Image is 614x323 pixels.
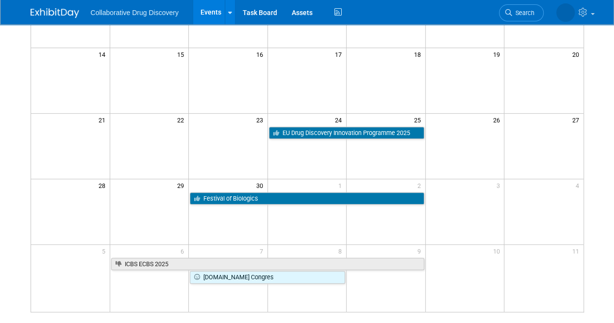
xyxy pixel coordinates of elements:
[98,48,110,60] span: 14
[255,114,267,126] span: 23
[259,245,267,257] span: 7
[571,245,583,257] span: 11
[337,179,346,191] span: 1
[269,127,424,139] a: EU Drug Discovery Innovation Programme 2025
[98,179,110,191] span: 28
[416,245,425,257] span: 9
[571,48,583,60] span: 20
[101,245,110,257] span: 5
[492,245,504,257] span: 10
[492,48,504,60] span: 19
[176,179,188,191] span: 29
[111,258,424,271] a: ICBS ECBS 2025
[413,114,425,126] span: 25
[334,114,346,126] span: 24
[556,3,575,22] img: Mark Harding
[190,271,345,284] a: [DOMAIN_NAME] Congres
[91,9,179,17] span: Collaborative Drug Discovery
[492,114,504,126] span: 26
[571,114,583,126] span: 27
[255,179,267,191] span: 30
[416,179,425,191] span: 2
[255,48,267,60] span: 16
[176,114,188,126] span: 22
[337,245,346,257] span: 8
[176,48,188,60] span: 15
[495,179,504,191] span: 3
[180,245,188,257] span: 6
[98,114,110,126] span: 21
[190,192,424,205] a: Festival of Biologics
[499,4,544,21] a: Search
[334,48,346,60] span: 17
[31,8,79,18] img: ExhibitDay
[575,179,583,191] span: 4
[413,48,425,60] span: 18
[512,9,534,17] span: Search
